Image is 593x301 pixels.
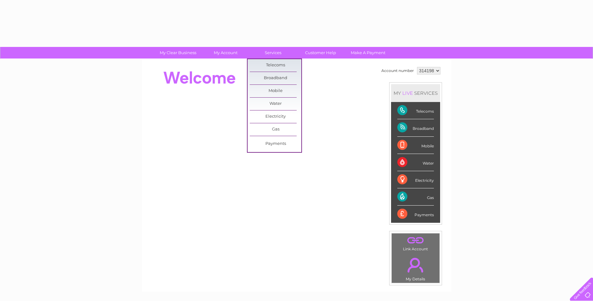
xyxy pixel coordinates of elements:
[401,90,414,96] div: LIVE
[397,171,434,188] div: Electricity
[152,47,204,59] a: My Clear Business
[250,123,301,136] a: Gas
[391,233,440,253] td: Link Account
[250,72,301,84] a: Broadband
[295,47,346,59] a: Customer Help
[342,47,394,59] a: Make A Payment
[250,85,301,97] a: Mobile
[397,154,434,171] div: Water
[250,138,301,150] a: Payments
[397,137,434,154] div: Mobile
[247,47,299,59] a: Services
[250,98,301,110] a: Water
[250,59,301,72] a: Telecoms
[380,65,415,76] td: Account number
[393,254,438,276] a: .
[391,84,440,102] div: MY SERVICES
[397,188,434,206] div: Gas
[393,235,438,246] a: .
[391,253,440,283] td: My Details
[397,102,434,119] div: Telecoms
[397,206,434,222] div: Payments
[250,110,301,123] a: Electricity
[200,47,251,59] a: My Account
[397,119,434,136] div: Broadband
